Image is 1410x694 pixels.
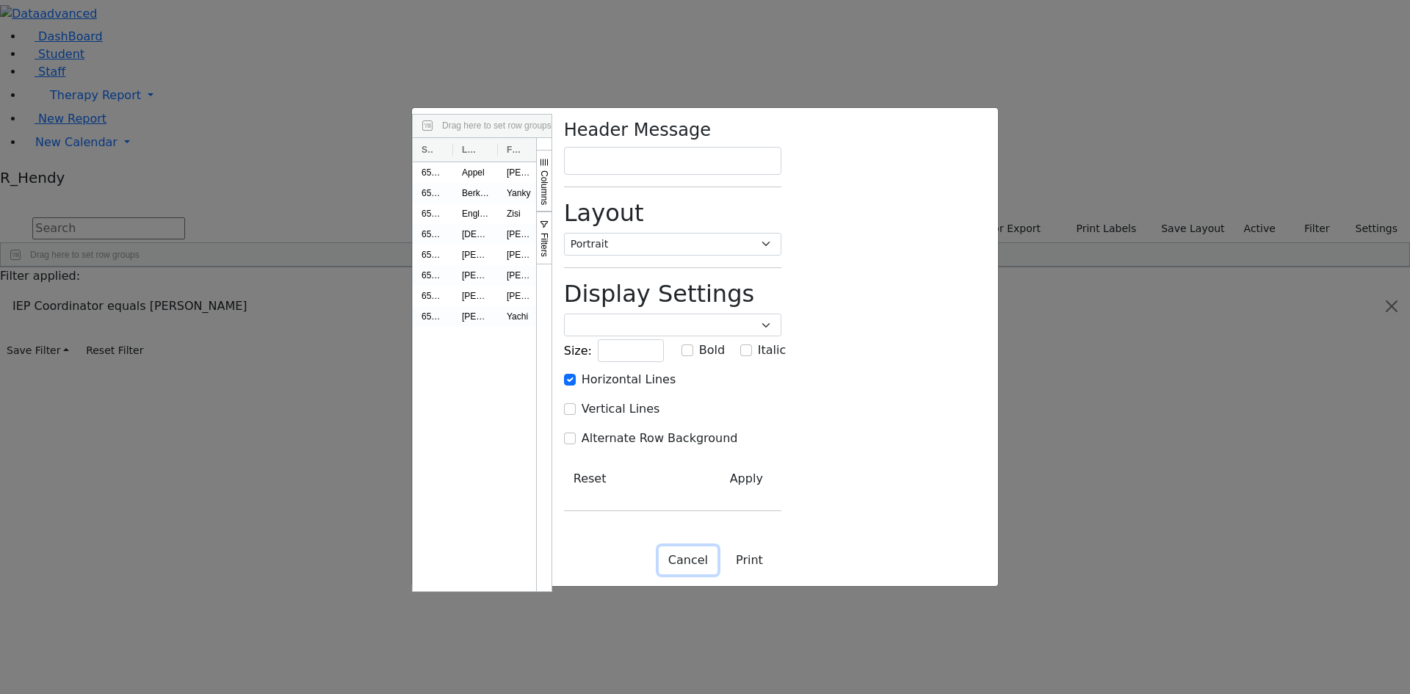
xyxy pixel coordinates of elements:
[413,183,991,203] div: Press SPACE to select this row.
[564,465,616,493] button: Reset
[582,430,738,447] label: Alternate Row Background
[498,306,543,327] div: Yachi
[422,145,433,155] span: Student Id
[413,224,991,245] div: Press SPACE to select this row.
[413,286,991,306] div: Press SPACE to select this row.
[453,183,498,203] div: Berkowitz
[453,162,498,183] div: Appel
[453,245,498,265] div: [PERSON_NAME]
[453,224,498,245] div: [DEMOGRAPHIC_DATA]
[659,546,717,574] button: Close
[712,465,781,493] button: Apply
[498,183,543,203] div: Yanky
[564,342,592,360] label: Size:
[582,371,676,388] label: Horizontal Lines
[413,183,453,203] div: 6511269
[413,224,453,245] div: 6511243
[564,199,781,227] h2: Layout
[582,400,660,418] label: Vertical Lines
[413,286,453,306] div: 6511279
[564,280,781,308] h2: Display Settings
[539,233,549,257] span: Filters
[453,286,498,306] div: [PERSON_NAME]
[498,265,543,286] div: [PERSON_NAME]
[413,265,453,286] div: 6511153
[498,203,543,224] div: Zisi
[536,150,552,212] button: Columns
[413,306,453,327] div: 6511193
[758,341,786,359] label: Italic
[498,286,543,306] div: [PERSON_NAME]
[413,162,991,183] div: Press SPACE to select this row.
[507,145,522,155] span: First Name
[453,265,498,286] div: [PERSON_NAME]
[717,546,781,574] button: Print
[498,245,543,265] div: [PERSON_NAME] [PERSON_NAME]
[462,145,477,155] span: Last Name
[413,162,453,183] div: 6511182
[536,212,552,264] button: Filters
[413,203,453,224] div: 6511244
[413,245,453,265] div: 6511204
[453,203,498,224] div: Englander
[413,306,991,327] div: Press SPACE to select this row.
[699,341,725,359] label: Bold
[453,306,498,327] div: [PERSON_NAME]
[498,224,543,245] div: [PERSON_NAME]
[413,245,991,265] div: Press SPACE to select this row.
[413,265,991,286] div: Press SPACE to select this row.
[442,120,552,131] span: Drag here to set row groups
[413,203,991,224] div: Press SPACE to select this row.
[539,170,549,205] span: Columns
[564,120,781,141] h4: Header Message
[498,162,543,183] div: [PERSON_NAME]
